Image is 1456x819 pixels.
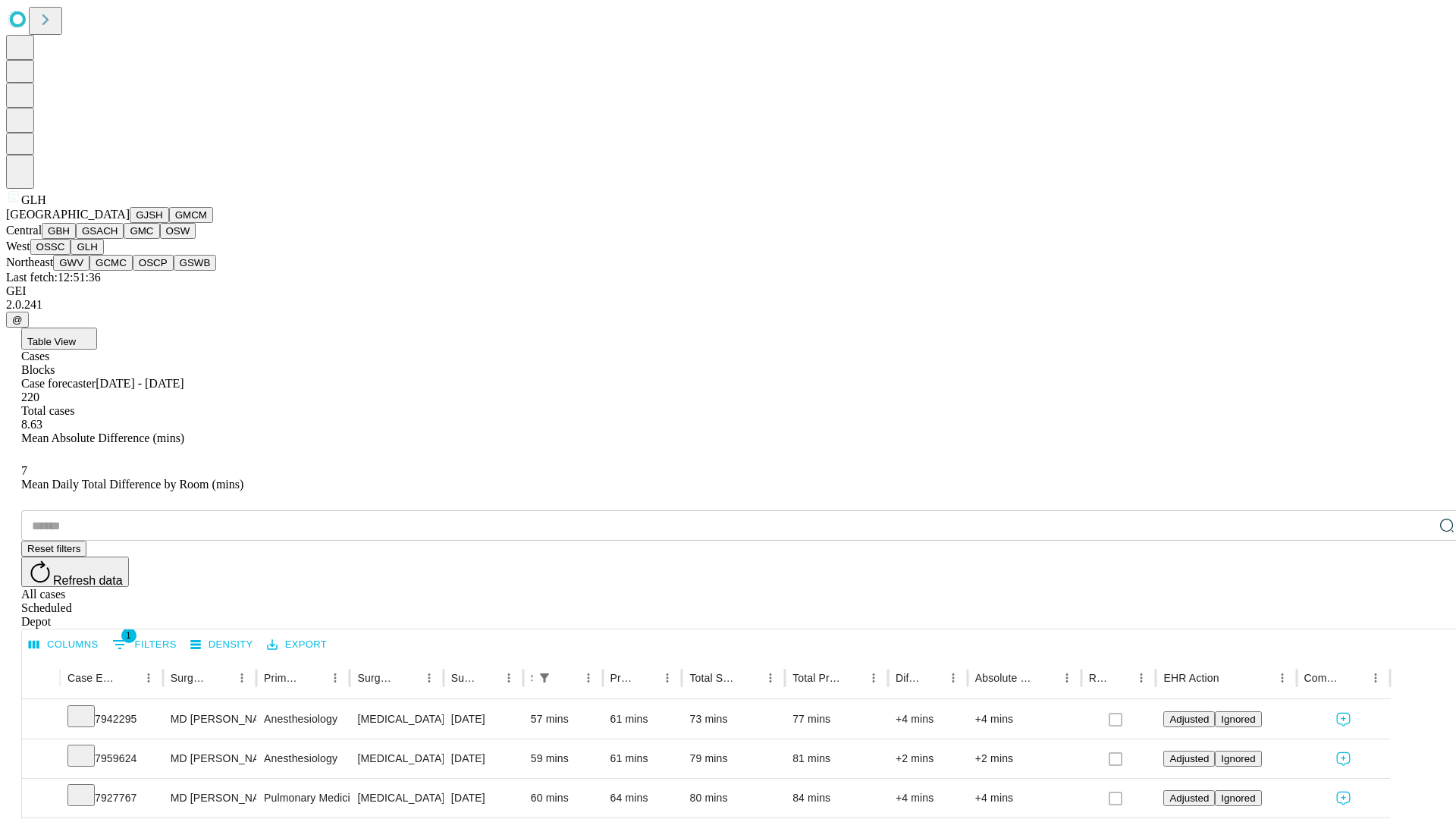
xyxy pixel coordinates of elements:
div: Difference [896,672,920,684]
button: Density [187,633,257,657]
button: GMCM [169,207,213,223]
div: Absolute Difference [975,672,1034,684]
button: Show filters [534,667,555,689]
span: Mean Daily Total Difference by Room (mins) [21,478,243,491]
div: [DATE] [451,700,516,739]
button: OSCP [133,255,174,271]
div: 80 mins [689,779,777,817]
div: 1 active filter [534,667,555,689]
button: Refresh data [21,557,129,587]
span: Ignored [1221,753,1255,764]
span: Mean Absolute Difference (mins) [21,431,184,444]
div: EHR Action [1163,672,1219,684]
button: OSSC [30,239,71,255]
div: Surgery Date [451,672,475,684]
span: [DATE] - [DATE] [96,377,184,390]
div: MD [PERSON_NAME] Md [171,700,249,739]
button: Menu [498,667,519,689]
div: 60 mins [531,779,595,817]
div: GEI [6,284,1450,298]
span: 1 [121,628,136,643]
button: Sort [303,667,325,689]
span: GLH [21,193,46,206]
span: Last fetch: 12:51:36 [6,271,101,284]
button: Menu [657,667,678,689]
div: 59 mins [531,739,595,778]
button: GJSH [130,207,169,223]
button: Select columns [25,633,102,657]
button: Sort [842,667,863,689]
button: Menu [1272,667,1293,689]
div: Surgery Name [357,672,395,684]
button: Show filters [108,632,180,657]
button: Menu [578,667,599,689]
div: 2.0.241 [6,298,1450,312]
button: Menu [1056,667,1078,689]
button: Sort [635,667,657,689]
span: 220 [21,391,39,403]
button: Export [263,633,331,657]
span: Adjusted [1169,714,1209,725]
span: Refresh data [53,574,123,587]
div: Scheduled In Room Duration [531,672,532,684]
button: Sort [397,667,419,689]
div: [MEDICAL_DATA], RIGID/FLEXIBLE, INCLUDE [MEDICAL_DATA] GUIDANCE, WHEN PERFORMED; W/ EBUS GUIDED T... [357,700,435,739]
div: Predicted In Room Duration [610,672,635,684]
span: Adjusted [1169,753,1209,764]
div: Primary Service [264,672,302,684]
div: [DATE] [451,779,516,817]
div: 7927767 [67,779,155,817]
div: Anesthesiology [264,739,342,778]
button: Sort [739,667,760,689]
div: Total Scheduled Duration [689,672,737,684]
div: 77 mins [792,700,880,739]
div: 7942295 [67,700,155,739]
span: Reset filters [27,543,80,554]
div: 61 mins [610,739,675,778]
button: GWV [53,255,89,271]
button: Sort [1344,667,1365,689]
div: [MEDICAL_DATA], RIGID/FLEXIBLE, INCLUDE [MEDICAL_DATA] GUIDANCE, WHEN PERFORMED; W/ EBUS GUIDED T... [357,779,435,817]
div: Case Epic Id [67,672,115,684]
button: GBH [42,223,76,239]
button: Sort [557,667,578,689]
button: GLH [71,239,103,255]
span: @ [12,314,23,325]
button: Menu [1131,667,1152,689]
button: Adjusted [1163,751,1215,767]
button: Sort [117,667,138,689]
div: +2 mins [896,739,960,778]
button: Adjusted [1163,790,1215,806]
button: Expand [30,786,52,812]
button: Menu [419,667,440,689]
span: Adjusted [1169,792,1209,804]
button: GCMC [89,255,133,271]
button: Expand [30,746,52,773]
div: 57 mins [531,700,595,739]
span: 7 [21,464,27,477]
div: MD [PERSON_NAME] Md [171,779,249,817]
button: Ignored [1215,790,1261,806]
button: Sort [477,667,498,689]
div: 73 mins [689,700,777,739]
button: Adjusted [1163,711,1215,727]
button: Menu [760,667,781,689]
button: Ignored [1215,711,1261,727]
button: GSACH [76,223,124,239]
div: 84 mins [792,779,880,817]
div: +4 mins [975,779,1074,817]
div: Total Predicted Duration [792,672,840,684]
button: Ignored [1215,751,1261,767]
span: West [6,240,30,253]
button: Table View [21,328,97,350]
div: 7959624 [67,739,155,778]
button: Menu [231,667,253,689]
button: Sort [1109,667,1131,689]
div: +2 mins [975,739,1074,778]
span: Northeast [6,256,53,268]
div: Pulmonary Medicine [264,779,342,817]
button: Menu [1365,667,1386,689]
button: Menu [325,667,346,689]
button: Sort [1035,667,1056,689]
button: Expand [30,707,52,733]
